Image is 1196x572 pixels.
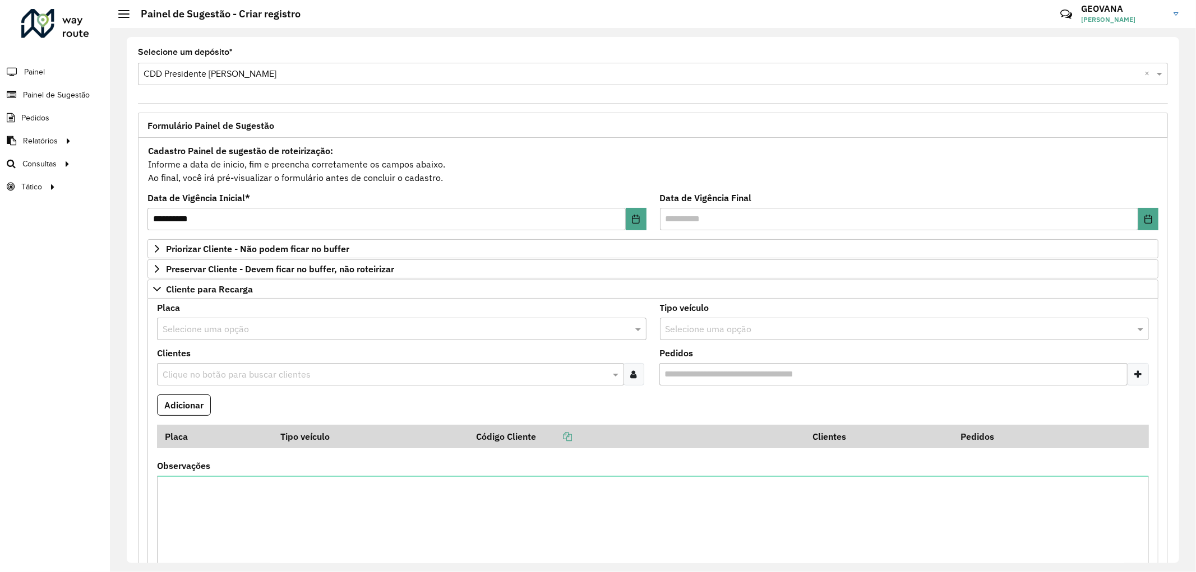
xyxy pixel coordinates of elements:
[157,394,211,416] button: Adicionar
[21,112,49,124] span: Pedidos
[805,425,953,448] th: Clientes
[953,425,1101,448] th: Pedidos
[536,431,572,442] a: Copiar
[130,8,301,20] h2: Painel de Sugestão - Criar registro
[157,301,180,314] label: Placa
[166,244,349,253] span: Priorizar Cliente - Não podem ficar no buffer
[1081,15,1165,25] span: [PERSON_NAME]
[147,143,1158,185] div: Informe a data de inicio, fim e preencha corretamente os campos abaixo. Ao final, você irá pré-vi...
[147,121,274,130] span: Formulário Painel de Sugestão
[147,259,1158,278] a: Preservar Cliente - Devem ficar no buffer, não roteirizar
[1138,208,1158,230] button: Choose Date
[469,425,805,448] th: Código Cliente
[157,346,191,360] label: Clientes
[22,158,57,170] span: Consultas
[660,301,709,314] label: Tipo veículo
[626,208,646,230] button: Choose Date
[1144,67,1154,81] span: Clear all
[138,45,233,59] label: Selecione um depósito
[148,145,333,156] strong: Cadastro Painel de sugestão de roteirização:
[23,135,58,147] span: Relatórios
[24,66,45,78] span: Painel
[660,191,752,204] label: Data de Vigência Final
[1054,2,1078,26] a: Contato Rápido
[147,239,1158,258] a: Priorizar Cliente - Não podem ficar no buffer
[660,346,694,360] label: Pedidos
[21,181,42,193] span: Tático
[1081,3,1165,14] h3: GEOVANA
[273,425,469,448] th: Tipo veículo
[147,280,1158,299] a: Cliente para Recarga
[166,285,253,294] span: Cliente para Recarga
[157,425,273,448] th: Placa
[147,191,250,204] label: Data de Vigência Inicial
[23,89,90,101] span: Painel de Sugestão
[157,459,210,472] label: Observações
[166,264,394,273] span: Preservar Cliente - Devem ficar no buffer, não roteirizar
